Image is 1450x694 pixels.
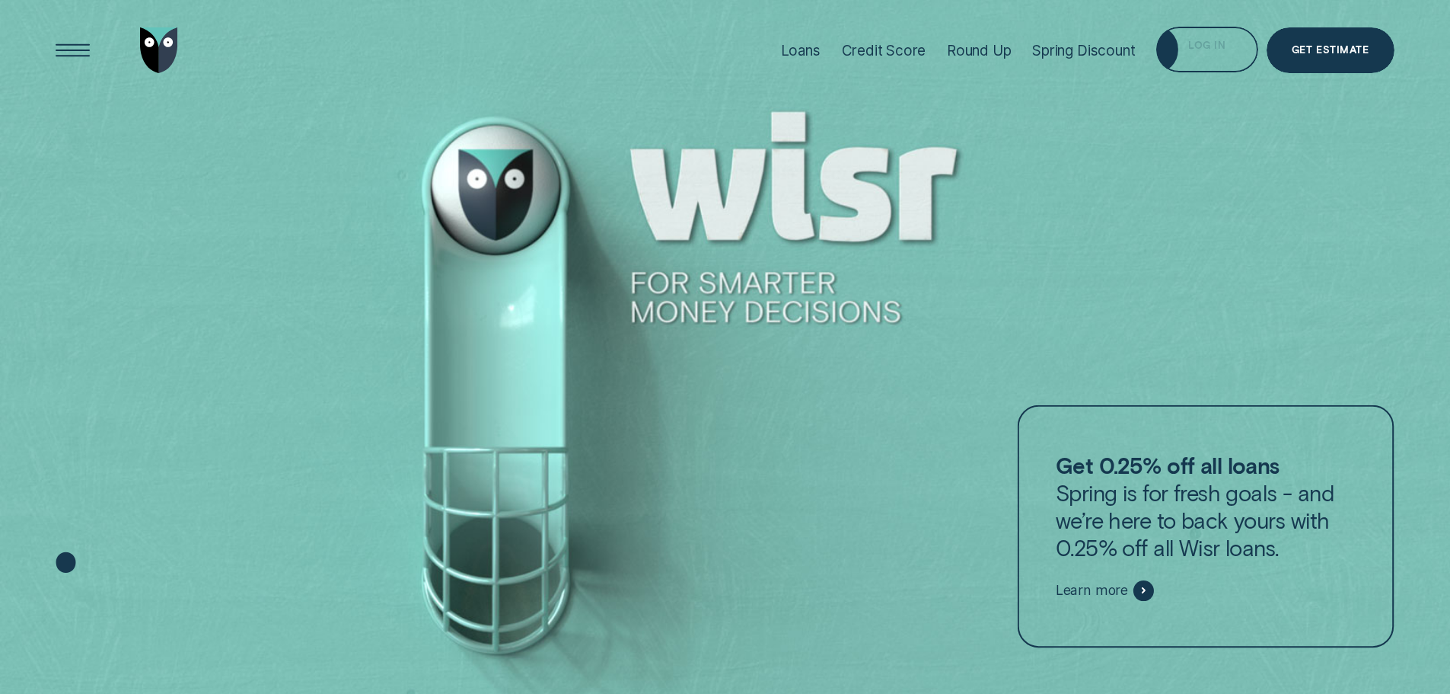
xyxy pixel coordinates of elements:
strong: Get 0.25% off all loans [1056,452,1280,478]
a: Get Estimate [1267,27,1394,73]
a: Get 0.25% off all loansSpring is for fresh goals - and we’re here to back yours with 0.25% off al... [1018,405,1394,647]
div: Spring Discount [1032,42,1135,59]
button: Log in [1156,27,1257,72]
div: Round Up [947,42,1012,59]
p: Spring is for fresh goals - and we’re here to back yours with 0.25% off all Wisr loans. [1056,452,1356,562]
div: Loans [781,42,821,59]
div: Credit Score [842,42,926,59]
span: Learn more [1056,582,1128,599]
img: Wisr [140,27,178,73]
button: Open Menu [50,27,96,73]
